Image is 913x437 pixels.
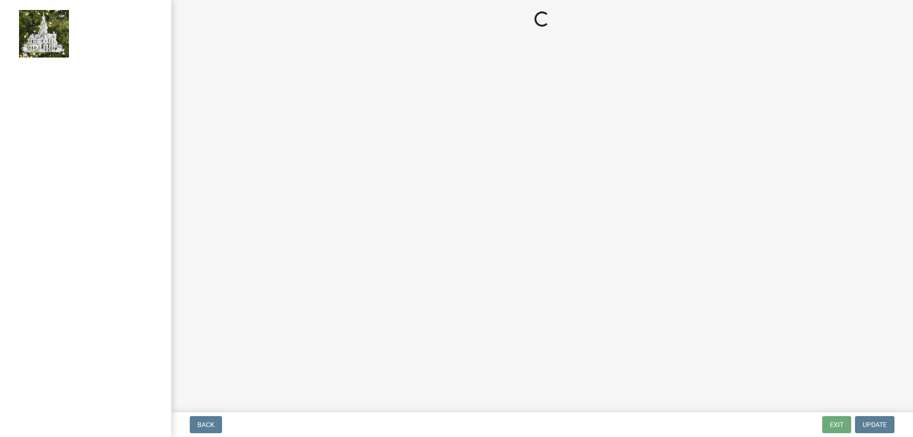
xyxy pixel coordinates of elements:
[863,421,887,428] span: Update
[855,416,894,433] button: Update
[197,421,214,428] span: Back
[822,416,851,433] button: Exit
[19,10,69,58] img: Marshall County, Iowa
[190,416,222,433] button: Back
